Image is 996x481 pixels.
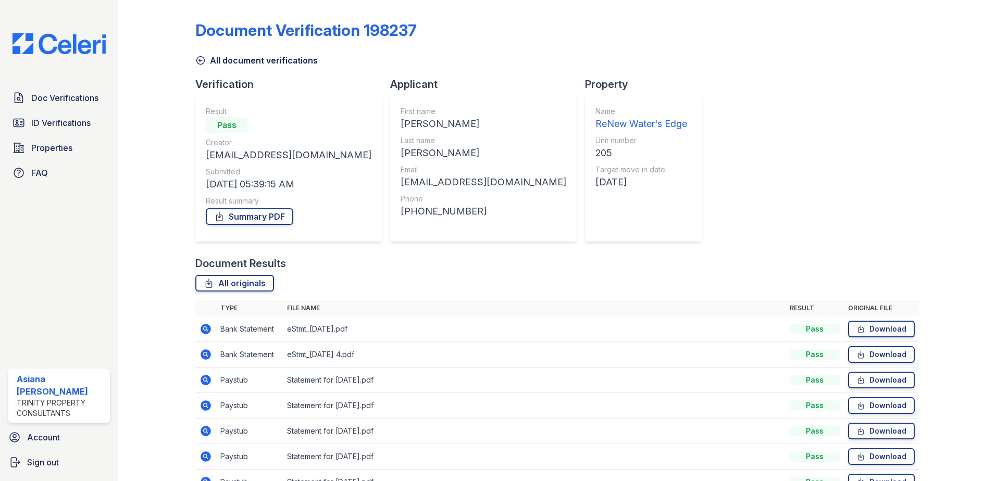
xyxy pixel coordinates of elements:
[31,92,98,104] span: Doc Verifications
[4,427,114,448] a: Account
[283,317,786,342] td: eStmt_[DATE].pdf
[8,87,110,108] a: Doc Verifications
[595,164,687,175] div: Target move in date
[31,167,48,179] span: FAQ
[283,342,786,368] td: eStmt_[DATE] 4.pdf
[848,346,915,363] a: Download
[8,137,110,158] a: Properties
[4,452,114,473] a: Sign out
[790,349,840,360] div: Pass
[848,397,915,414] a: Download
[595,135,687,146] div: Unit number
[195,21,417,40] div: Document Verification 198237
[401,135,566,146] div: Last name
[206,167,371,177] div: Submitted
[27,456,59,469] span: Sign out
[848,448,915,465] a: Download
[848,321,915,337] a: Download
[283,300,786,317] th: File name
[195,275,274,292] a: All originals
[8,162,110,183] a: FAQ
[790,400,840,411] div: Pass
[585,77,710,92] div: Property
[216,317,283,342] td: Bank Statement
[283,368,786,393] td: Statement for [DATE].pdf
[595,175,687,189] div: [DATE]
[595,106,687,117] div: Name
[27,431,60,444] span: Account
[206,148,371,162] div: [EMAIL_ADDRESS][DOMAIN_NAME]
[595,106,687,131] a: Name ReNew Water's Edge
[790,375,840,385] div: Pass
[4,33,114,54] img: CE_Logo_Blue-a8612792a0a2168367f1c8372b55b34899dd931a85d93a1a3d3e32e68fde9ad4.png
[595,146,687,160] div: 205
[595,117,687,131] div: ReNew Water's Edge
[401,175,566,189] div: [EMAIL_ADDRESS][DOMAIN_NAME]
[206,177,371,192] div: [DATE] 05:39:15 AM
[31,117,91,129] span: ID Verifications
[17,398,106,419] div: Trinity Property Consultants
[206,208,293,225] a: Summary PDF
[790,451,840,462] div: Pass
[283,444,786,470] td: Statement for [DATE].pdf
[216,342,283,368] td: Bank Statement
[195,54,318,67] a: All document verifications
[206,196,371,206] div: Result summary
[216,368,283,393] td: Paystub
[390,77,585,92] div: Applicant
[844,300,919,317] th: Original file
[848,423,915,439] a: Download
[216,393,283,419] td: Paystub
[17,373,106,398] div: Asiana [PERSON_NAME]
[195,77,390,92] div: Verification
[401,117,566,131] div: [PERSON_NAME]
[401,106,566,117] div: First name
[790,426,840,436] div: Pass
[401,194,566,204] div: Phone
[401,164,566,175] div: Email
[401,146,566,160] div: [PERSON_NAME]
[952,439,986,471] iframe: chat widget
[283,419,786,444] td: Statement for [DATE].pdf
[401,204,566,219] div: [PHONE_NUMBER]
[216,419,283,444] td: Paystub
[206,117,247,133] div: Pass
[848,372,915,388] a: Download
[8,112,110,133] a: ID Verifications
[790,324,840,334] div: Pass
[195,256,286,271] div: Document Results
[206,137,371,148] div: Creator
[206,106,371,117] div: Result
[216,300,283,317] th: Type
[216,444,283,470] td: Paystub
[786,300,844,317] th: Result
[283,393,786,419] td: Statement for [DATE].pdf
[31,142,72,154] span: Properties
